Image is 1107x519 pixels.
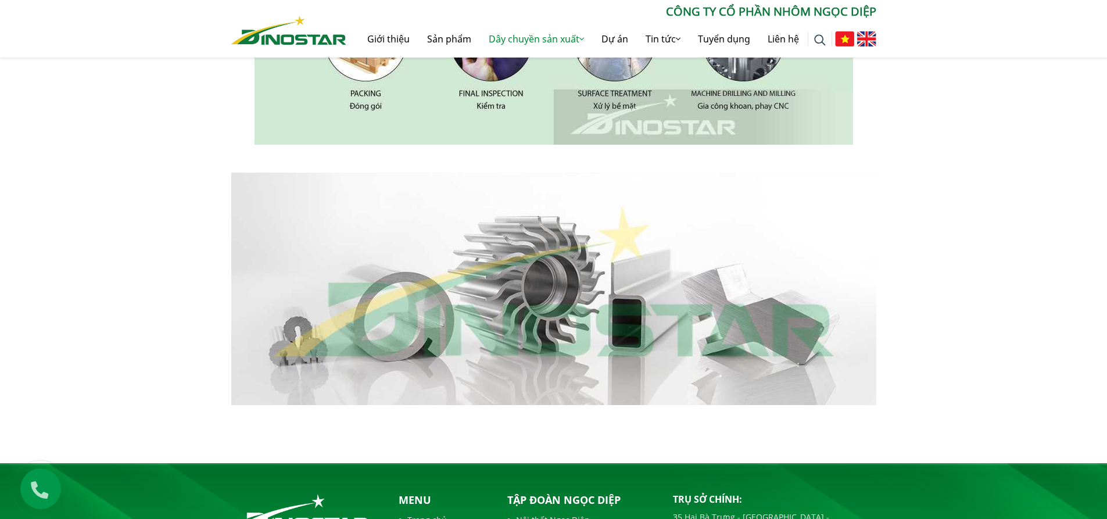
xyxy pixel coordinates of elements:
img: Nhôm Dinostar [231,16,346,45]
p: Trụ sở chính: [673,492,876,506]
a: Dây chuyền sản xuất [480,20,593,58]
p: Menu [399,492,488,508]
img: search [814,34,826,46]
p: CÔNG TY CỔ PHẦN NHÔM NGỌC DIỆP [346,3,876,20]
img: Tiếng Việt [835,31,854,46]
a: Giới thiệu [359,20,418,58]
a: Dự án [593,20,637,58]
img: English [857,31,876,46]
a: Liên hệ [759,20,808,58]
a: Tin tức [637,20,689,58]
p: Tập đoàn Ngọc Diệp [507,492,655,508]
a: Sản phẩm [418,20,480,58]
a: Tuyển dụng [689,20,759,58]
